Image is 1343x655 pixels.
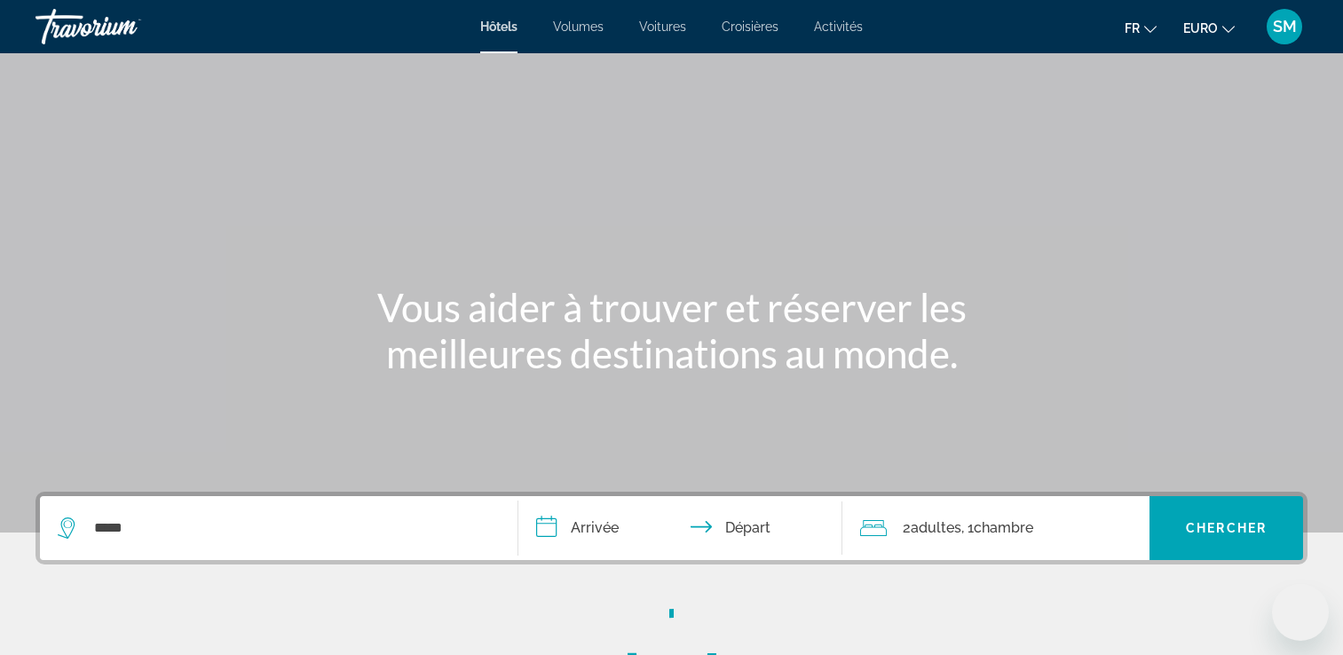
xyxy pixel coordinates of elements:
iframe: Bouton de lancement de la fenêtre de messagerie [1272,584,1329,641]
span: SM [1273,18,1297,36]
div: Widget de recherche [40,496,1303,560]
button: Dates d’arrivée et de départ [518,496,843,560]
button: Changer de devise [1183,15,1235,41]
button: Voyageurs : 2 adultes, 0 enfants [842,496,1149,560]
font: , 1 [961,519,974,536]
h1: Vous aider à trouver et réserver les meilleures destinations au monde. [339,284,1005,376]
a: Hôtels [480,20,517,34]
font: 2 [903,519,911,536]
button: Chercher [1149,496,1303,560]
span: Chambre [974,519,1033,536]
a: Voitures [639,20,686,34]
span: Fr [1125,21,1140,36]
a: Volumes [553,20,604,34]
button: Menu utilisateur [1261,8,1307,45]
a: Croisières [722,20,778,34]
button: Changer la langue [1125,15,1157,41]
a: Activités [814,20,863,34]
span: Chercher [1186,521,1267,535]
span: Adultes [911,519,961,536]
a: Travorium [36,4,213,50]
span: EURO [1183,21,1218,36]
